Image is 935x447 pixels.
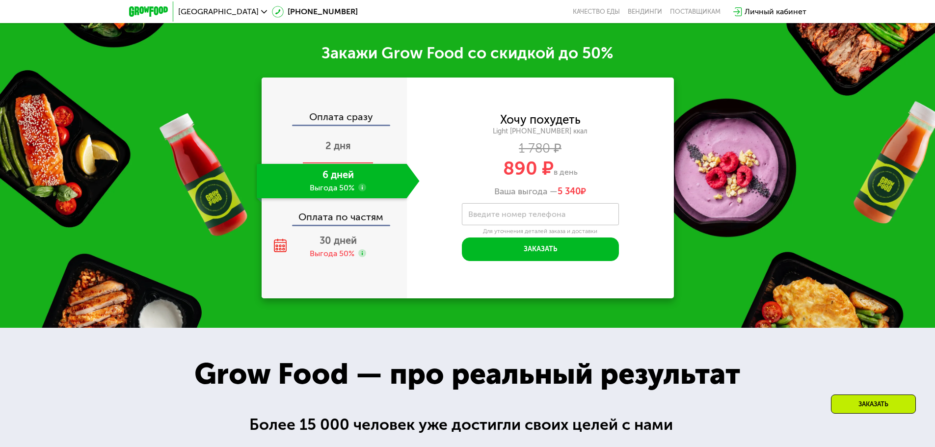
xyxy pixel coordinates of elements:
[249,413,686,437] div: Более 15 000 человек уже достигли своих целей с нами
[462,228,619,236] div: Для уточнения деталей заказа и доставки
[670,8,721,16] div: поставщикам
[407,186,674,197] div: Ваша выгода —
[263,202,407,225] div: Оплата по частям
[173,352,762,396] div: Grow Food — про реальный результат
[745,6,806,18] div: Личный кабинет
[831,394,916,414] div: Заказать
[503,157,554,180] span: 890 ₽
[310,248,354,259] div: Выгода 50%
[554,167,578,177] span: в день
[462,237,619,261] button: Заказать
[320,235,357,246] span: 30 дней
[178,8,259,16] span: [GEOGRAPHIC_DATA]
[558,186,581,197] span: 5 340
[573,8,620,16] a: Качество еды
[407,143,674,154] div: 1 780 ₽
[263,112,407,125] div: Оплата сразу
[325,140,351,152] span: 2 дня
[407,127,674,136] div: Light [PHONE_NUMBER] ккал
[500,114,581,125] div: Хочу похудеть
[628,8,662,16] a: Вендинги
[468,211,565,217] label: Введите номер телефона
[558,186,586,197] span: ₽
[272,6,358,18] a: [PHONE_NUMBER]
